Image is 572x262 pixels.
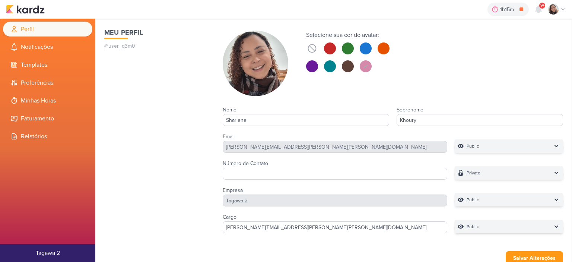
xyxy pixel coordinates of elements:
span: 9+ [540,3,544,9]
div: [PERSON_NAME][EMAIL_ADDRESS][PERSON_NAME][PERSON_NAME][DOMAIN_NAME] [223,141,447,153]
p: Public [467,196,479,203]
label: Sobrenome [397,107,423,113]
p: Public [467,142,479,150]
p: Private [467,169,480,177]
div: 1h15m [500,6,516,13]
label: Cargo [223,214,236,220]
label: Email [223,133,235,140]
label: Nome [223,107,236,113]
button: Public [455,220,563,233]
img: Sharlene Khoury [548,4,559,15]
button: Private [455,166,563,180]
div: Selecione sua cor do avatar: [306,31,390,40]
p: Public [467,223,479,230]
p: @user_q3m0 [104,42,208,50]
img: kardz.app [6,5,45,14]
li: Preferências [3,75,92,90]
li: Notificações [3,40,92,54]
h1: Meu Perfil [104,28,208,38]
li: Perfil [3,22,92,37]
li: Relatórios [3,129,92,144]
img: Sharlene Khoury [223,31,288,96]
li: Minhas Horas [3,93,92,108]
label: Número de Contato [223,160,268,167]
li: Faturamento [3,111,92,126]
button: Public [455,193,563,206]
label: Empresa [223,187,243,193]
button: Public [455,139,563,153]
li: Templates [3,57,92,72]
